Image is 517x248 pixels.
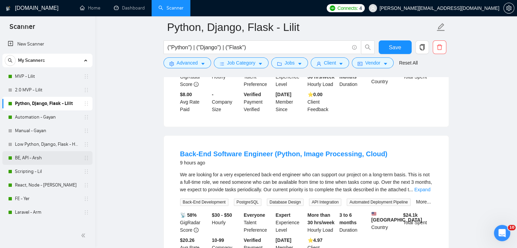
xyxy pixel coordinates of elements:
div: 9 hours ago [180,159,387,167]
img: upwork-logo.png [330,5,335,11]
span: edit [436,23,445,32]
span: setting [169,61,174,66]
a: Python, Django, Flask - Lilit [15,97,80,110]
button: search [361,40,375,54]
span: holder [84,210,89,215]
span: user [370,6,375,11]
iframe: Intercom live chat [494,225,510,241]
button: Save [379,40,412,54]
b: Verified [244,92,261,97]
b: Everyone [244,212,265,218]
span: Vendor [365,59,380,67]
div: Client Feedback [306,91,338,113]
a: New Scanner [8,37,87,51]
span: PostgreSQL [234,198,261,206]
span: idcard [358,61,362,66]
b: $8.00 [180,92,192,97]
b: 📡 58% [180,212,197,218]
li: New Scanner [2,37,92,51]
b: 3 to 6 months [339,212,357,225]
li: My Scanners [2,54,92,219]
b: More than 30 hrs/week [308,212,334,225]
a: Reset All [399,59,418,67]
a: 2.0 MVP - Lilit [15,83,80,97]
a: Low Python, Django, Flask - Hayk [15,138,80,151]
span: Scanner [4,22,40,36]
a: Manual - Gayan [15,124,80,138]
input: Search Freelance Jobs... [168,43,349,52]
button: settingAdvancedcaret-down [163,57,211,68]
b: ⭐️ 0.00 [308,92,323,97]
span: info-circle [352,45,357,50]
span: holder [84,128,89,134]
button: userClientcaret-down [311,57,349,68]
div: Experience Level [274,211,306,234]
button: folderJobscaret-down [271,57,308,68]
span: search [5,58,15,63]
div: Company Size [210,91,242,113]
a: searchScanner [158,5,184,11]
div: Country [370,211,402,234]
b: 10-99 [212,237,224,243]
span: info-circle [194,82,199,87]
a: Automation - Gayan [15,110,80,124]
span: holder [84,101,89,106]
a: More... [416,199,431,205]
a: MVP - Lilit [15,70,80,83]
span: double-left [81,232,88,239]
span: holder [84,142,89,147]
div: GigRadar Score [179,211,211,234]
div: Avg Rate Paid [179,91,211,113]
div: Talent Preference [242,211,274,234]
div: Total Spent [402,211,434,234]
button: delete [433,40,446,54]
span: Back-End Development [180,198,228,206]
div: Hourly [210,211,242,234]
span: Job Category [227,59,255,67]
span: caret-down [297,61,302,66]
span: Client [324,59,336,67]
span: ... [409,187,413,192]
b: $ 24.1k [403,212,418,218]
a: Laravel - Arm [15,206,80,219]
span: API Integration [309,198,341,206]
a: React, Node - [PERSON_NAME] [15,178,80,192]
span: caret-down [201,61,205,66]
span: holder [84,169,89,174]
div: We are looking for a very experienced back-end engineer who can support our project on a long-ter... [180,171,432,193]
a: homeHome [80,5,100,11]
span: Advanced [177,59,198,67]
div: Payment Verified [242,91,274,113]
span: holder [84,74,89,79]
button: barsJob Categorycaret-down [214,57,269,68]
a: FE - Yer [15,192,80,206]
button: setting [503,3,514,14]
b: $30 - $50 [212,212,232,218]
span: holder [84,196,89,201]
span: info-circle [194,228,199,232]
span: bars [220,61,224,66]
a: setting [503,5,514,11]
button: search [5,55,16,66]
span: Save [389,43,401,52]
span: copy [416,44,429,50]
span: holder [84,114,89,120]
span: Connects: [338,4,358,12]
div: Duration [338,211,370,234]
b: $20.26 [180,237,195,243]
b: - [212,92,213,97]
a: Scripting - Lil [15,165,80,178]
b: [GEOGRAPHIC_DATA] [371,211,422,223]
span: holder [84,155,89,161]
div: Member Since [274,91,306,113]
span: 10 [508,225,516,230]
b: Expert [276,212,291,218]
span: setting [504,5,514,11]
span: 4 [359,4,362,12]
a: Expand [414,187,430,192]
span: caret-down [339,61,343,66]
a: dashboardDashboard [114,5,145,11]
input: Scanner name... [167,19,435,36]
a: Back-End Software Engineer (Python, Image Processing, Cloud) [180,150,387,158]
b: [DATE] [276,237,291,243]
